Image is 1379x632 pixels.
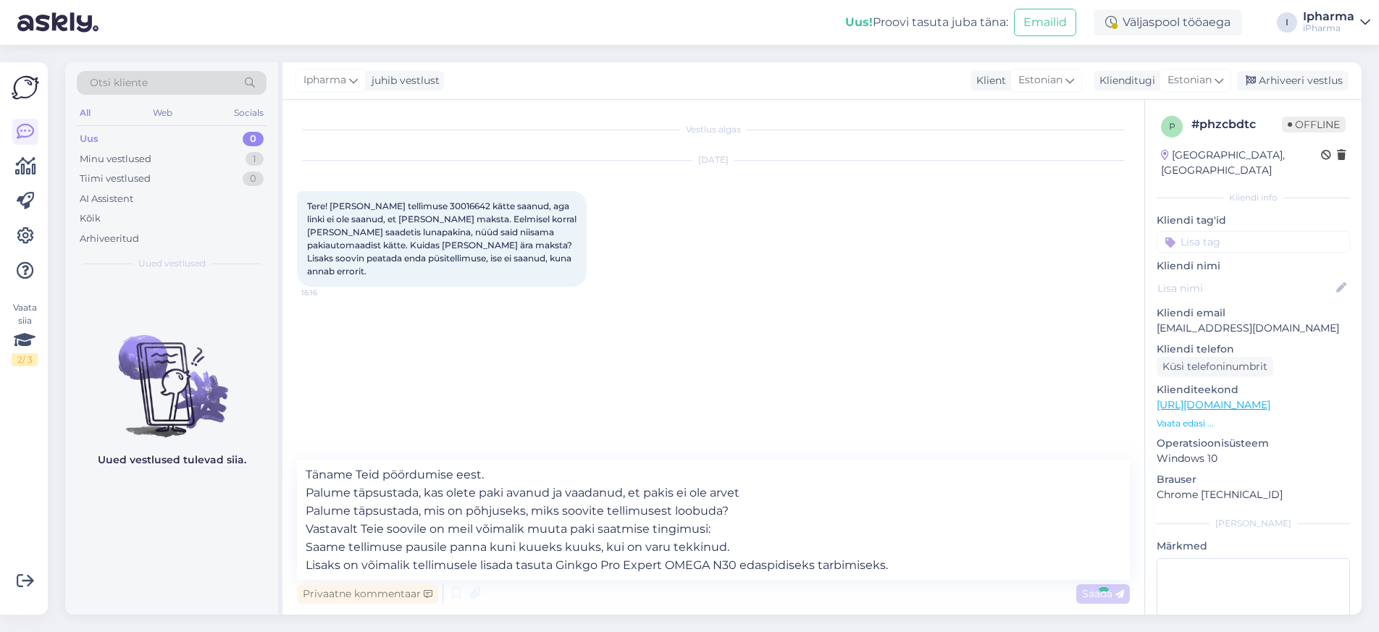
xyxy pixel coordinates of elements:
div: Väljaspool tööaega [1094,9,1242,35]
p: Vaata edasi ... [1157,417,1350,430]
p: Uued vestlused tulevad siia. [98,452,246,468]
a: [URL][DOMAIN_NAME] [1157,398,1270,411]
span: Uued vestlused [138,257,206,270]
span: Ipharma [303,72,346,88]
div: Web [150,104,175,122]
div: I [1277,12,1297,33]
img: No chats [65,309,278,439]
div: Kliendi info [1157,191,1350,204]
img: Askly Logo [12,74,39,101]
div: 0 [243,132,264,146]
p: Operatsioonisüsteem [1157,436,1350,451]
div: 2 / 3 [12,353,38,366]
span: Estonian [1168,72,1212,88]
p: Kliendi telefon [1157,342,1350,357]
div: Klient [971,73,1006,88]
span: Offline [1282,117,1346,132]
div: 1 [246,152,264,167]
div: [PERSON_NAME] [1157,517,1350,530]
div: Socials [231,104,267,122]
div: Vestlus algas [297,123,1130,136]
p: Chrome [TECHNICAL_ID] [1157,487,1350,502]
div: [GEOGRAPHIC_DATA], [GEOGRAPHIC_DATA] [1161,148,1321,178]
div: Vaata siia [12,301,38,366]
p: Kliendi email [1157,306,1350,321]
div: Küsi telefoninumbrit [1157,357,1273,376]
div: Kõik [80,211,101,226]
div: Uus [80,132,98,146]
div: Ipharma [1303,11,1354,22]
span: p [1169,121,1175,132]
div: Tiimi vestlused [80,172,151,186]
div: Arhiveeritud [80,232,139,246]
div: juhib vestlust [366,73,440,88]
span: Tere! [PERSON_NAME] tellimuse 30016642 kätte saanud, aga linki ei ole saanud, et [PERSON_NAME] ma... [307,201,579,277]
div: All [77,104,93,122]
span: Estonian [1018,72,1062,88]
p: Märkmed [1157,539,1350,554]
div: Minu vestlused [80,152,151,167]
div: AI Assistent [80,192,133,206]
div: Proovi tasuta juba täna: [845,14,1008,31]
p: Kliendi tag'id [1157,213,1350,228]
span: Otsi kliente [90,75,148,90]
p: [EMAIL_ADDRESS][DOMAIN_NAME] [1157,321,1350,336]
p: Kliendi nimi [1157,258,1350,274]
div: # phzcbdtc [1191,116,1282,133]
p: Brauser [1157,472,1350,487]
input: Lisa nimi [1157,280,1333,296]
p: Windows 10 [1157,451,1350,466]
div: Klienditugi [1094,73,1155,88]
a: IpharmaiPharma [1303,11,1370,34]
span: 16:16 [301,287,356,298]
p: Klienditeekond [1157,382,1350,397]
input: Lisa tag [1157,231,1350,253]
div: 0 [243,172,264,186]
b: Uus! [845,15,873,29]
div: Arhiveeri vestlus [1237,71,1349,90]
div: iPharma [1303,22,1354,34]
button: Emailid [1014,9,1076,36]
div: [DATE] [297,153,1130,167]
